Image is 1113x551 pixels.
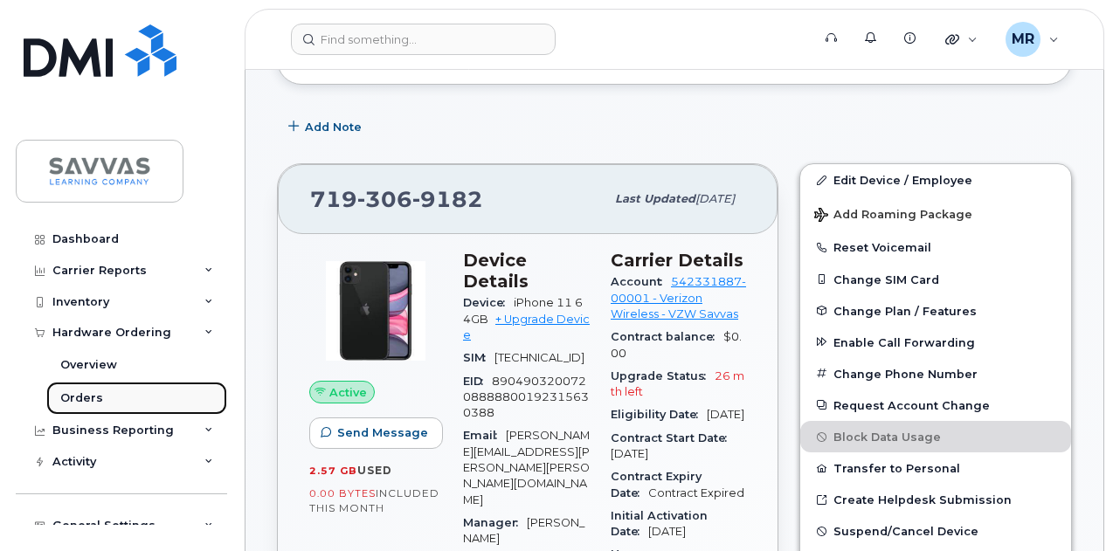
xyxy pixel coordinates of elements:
[800,389,1071,421] button: Request Account Change
[611,369,715,382] span: Upgrade Status
[611,275,671,288] span: Account
[833,304,977,317] span: Change Plan / Features
[463,516,527,529] span: Manager
[800,452,1071,484] button: Transfer to Personal
[648,525,686,538] span: [DATE]
[463,250,590,292] h3: Device Details
[611,509,708,538] span: Initial Activation Date
[463,429,506,442] span: Email
[463,375,492,388] span: EID
[309,486,439,515] span: included this month
[695,192,735,205] span: [DATE]
[800,358,1071,389] button: Change Phone Number
[305,119,362,135] span: Add Note
[833,525,978,538] span: Suspend/Cancel Device
[800,164,1071,196] a: Edit Device / Employee
[615,192,695,205] span: Last updated
[800,421,1071,452] button: Block Data Usage
[309,417,443,449] button: Send Message
[463,351,494,364] span: SIM
[611,470,702,499] span: Contract Expiry Date
[463,296,583,325] span: iPhone 11 64GB
[611,330,742,359] span: $0.00
[412,186,483,212] span: 9182
[463,429,590,506] span: [PERSON_NAME][EMAIL_ADDRESS][PERSON_NAME][PERSON_NAME][DOMAIN_NAME]
[611,275,746,320] a: 542331887-00001 - Verizon Wireless - VZW Savvas
[800,264,1071,295] button: Change SIM Card
[357,464,392,477] span: used
[648,486,744,499] span: Contract Expired
[933,22,990,57] div: Quicklinks
[707,408,744,421] span: [DATE]
[800,231,1071,263] button: Reset Voicemail
[800,327,1071,358] button: Enable Call Forwarding
[611,408,707,421] span: Eligibility Date
[463,296,514,309] span: Device
[611,447,648,460] span: [DATE]
[463,313,590,341] a: + Upgrade Device
[814,208,972,224] span: Add Roaming Package
[611,250,746,271] h3: Carrier Details
[277,111,377,142] button: Add Note
[993,22,1071,57] div: Magali Ramirez-Sanchez
[291,24,556,55] input: Find something...
[494,351,584,364] span: [TECHNICAL_ID]
[309,487,376,499] span: 0.00 Bytes
[463,375,589,420] span: 89049032007208888800192315630388
[800,515,1071,547] button: Suspend/Cancel Device
[323,258,428,363] img: iPhone_11.jpg
[1012,29,1034,50] span: MR
[357,186,412,212] span: 306
[611,330,723,343] span: Contract balance
[611,431,736,444] span: Contract Start Date
[329,384,367,401] span: Active
[833,335,975,348] span: Enable Call Forwarding
[1037,475,1100,538] iframe: Messenger Launcher
[800,484,1071,515] a: Create Helpdesk Submission
[800,196,1071,231] button: Add Roaming Package
[310,186,483,212] span: 719
[309,465,357,477] span: 2.57 GB
[800,295,1071,327] button: Change Plan / Features
[337,424,428,441] span: Send Message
